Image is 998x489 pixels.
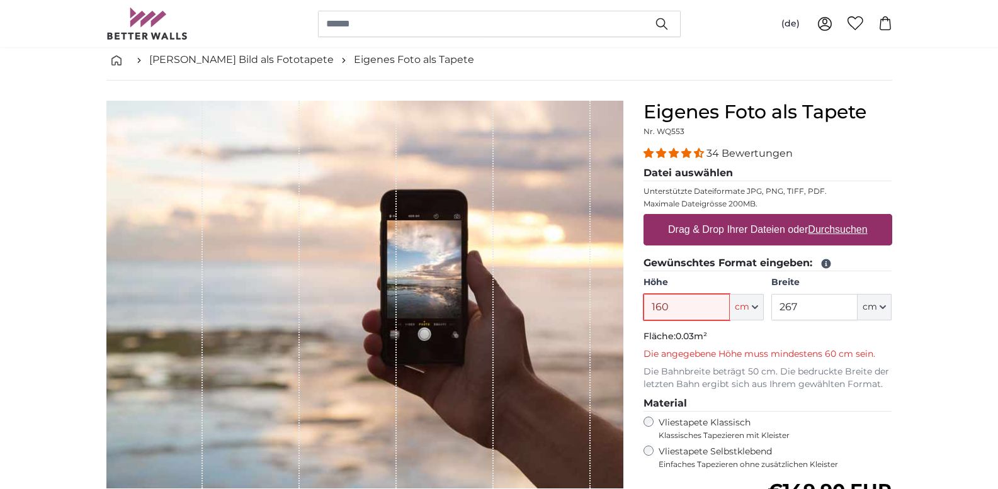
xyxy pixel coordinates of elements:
span: cm [863,301,877,313]
span: 34 Bewertungen [706,147,793,159]
span: Einfaches Tapezieren ohne zusätzlichen Kleister [659,459,892,469]
legend: Material [644,396,892,412]
label: Vliestapete Klassisch [659,417,882,441]
a: [PERSON_NAME] Bild als Fototapete [149,52,334,67]
label: Vliestapete Selbstklebend [659,446,892,469]
p: Maximale Dateigrösse 200MB. [644,199,892,209]
u: Durchsuchen [808,224,867,235]
button: cm [730,294,764,320]
label: Höhe [644,276,764,289]
span: Klassisches Tapezieren mit Kleister [659,430,882,441]
label: Breite [771,276,892,289]
span: 0.03m² [676,330,707,342]
button: cm [858,294,892,320]
span: Nr. WQ553 [644,126,684,136]
legend: Gewünschtes Format eingeben: [644,256,892,271]
label: Drag & Drop Ihrer Dateien oder [663,217,873,242]
p: Die Bahnbreite beträgt 50 cm. Die bedruckte Breite der letzten Bahn ergibt sich aus Ihrem gewählt... [644,366,892,391]
p: Fläche: [644,330,892,343]
span: cm [735,301,749,313]
p: Die angegebene Höhe muss mindestens 60 cm sein. [644,348,892,361]
h1: Eigenes Foto als Tapete [644,101,892,123]
a: Eigenes Foto als Tapete [354,52,474,67]
legend: Datei auswählen [644,166,892,181]
p: Unterstützte Dateiformate JPG, PNG, TIFF, PDF. [644,186,892,196]
button: (de) [771,13,810,35]
img: Betterwalls [106,8,188,40]
nav: breadcrumbs [106,40,892,81]
span: 4.32 stars [644,147,706,159]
